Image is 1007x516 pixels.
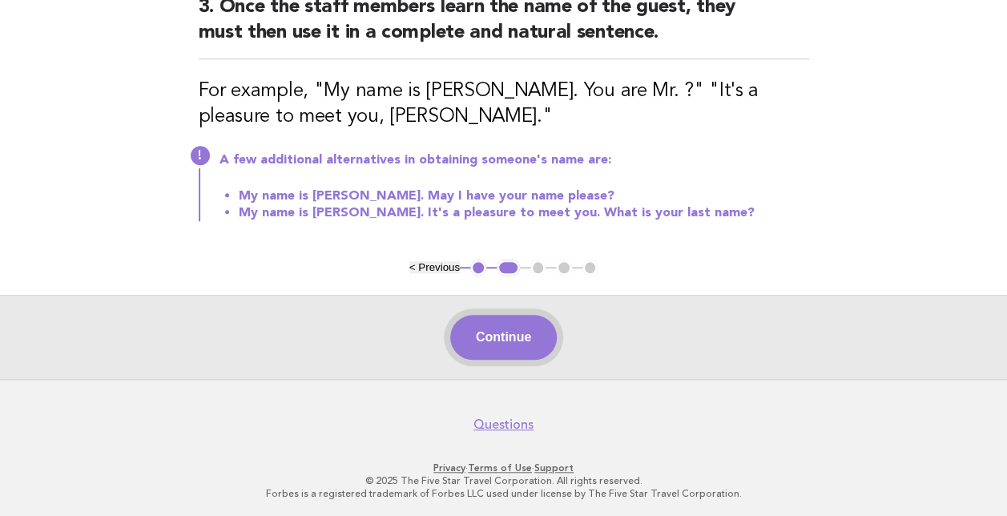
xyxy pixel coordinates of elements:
[239,204,809,221] li: My name is [PERSON_NAME]. It's a pleasure to meet you. What is your last name?
[199,79,809,130] h3: For example, "My name is [PERSON_NAME]. You are Mr. ?" "It's a pleasure to meet you, [PERSON_NAME]."
[239,187,809,204] li: My name is [PERSON_NAME]. May I have your name please?
[433,462,465,474] a: Privacy
[22,462,985,474] p: · ·
[468,462,532,474] a: Terms of Use
[220,152,809,168] p: A few additional alternatives in obtaining someone's name are:
[473,417,534,433] a: Questions
[470,260,486,276] button: 1
[22,487,985,500] p: Forbes is a registered trademark of Forbes LLC used under license by The Five Star Travel Corpora...
[534,462,574,474] a: Support
[450,315,557,360] button: Continue
[409,261,460,273] button: < Previous
[22,474,985,487] p: © 2025 The Five Star Travel Corporation. All rights reserved.
[497,260,520,276] button: 2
